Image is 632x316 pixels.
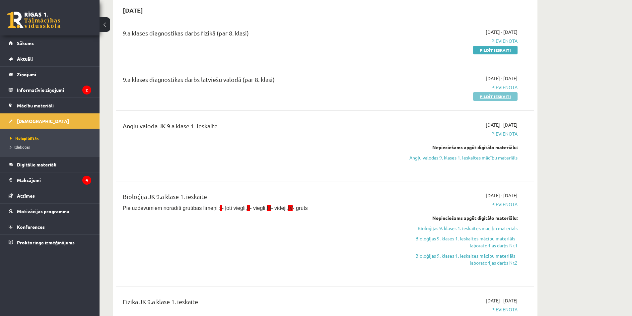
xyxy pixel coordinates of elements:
[9,219,91,234] a: Konferences
[392,252,518,266] a: Bioloģijas 9. klases 1. ieskaites mācību materiāls - laboratorijas darbs Nr.2
[392,144,518,151] div: Nepieciešams apgūt digitālo materiālu:
[247,205,250,211] span: II
[9,67,91,82] a: Ziņojumi
[486,121,518,128] span: [DATE] - [DATE]
[486,297,518,304] span: [DATE] - [DATE]
[9,172,91,188] a: Maksājumi4
[392,225,518,232] a: Bioloģijas 9. klases 1. ieskaites mācību materiāls
[10,136,39,141] span: Neizpildītās
[17,239,75,245] span: Proktoringa izmēģinājums
[392,37,518,44] span: Pievienota
[486,29,518,35] span: [DATE] - [DATE]
[17,102,54,108] span: Mācību materiāli
[486,192,518,199] span: [DATE] - [DATE]
[288,205,293,211] span: IV
[17,56,33,62] span: Aktuāli
[123,205,308,211] span: Pie uzdevumiem norādīti grūtības līmeņi : - ļoti viegli, - viegli, - vidēji, - grūts
[123,75,383,87] div: 9.a klases diagnostikas darbs latviešu valodā (par 8. klasi)
[17,193,35,199] span: Atzīmes
[9,98,91,113] a: Mācību materiāli
[17,172,91,188] legend: Maksājumi
[9,82,91,97] a: Informatīvie ziņojumi2
[82,176,91,185] i: 4
[10,144,93,150] a: Izlabotās
[9,113,91,129] a: [DEMOGRAPHIC_DATA]
[9,51,91,66] a: Aktuāli
[392,84,518,91] span: Pievienota
[9,35,91,51] a: Sākums
[473,46,518,54] a: Pildīt ieskaiti
[392,201,518,208] span: Pievienota
[473,92,518,101] a: Pildīt ieskaiti
[123,297,383,309] div: Fizika JK 9.a klase 1. ieskaite
[17,224,45,230] span: Konferences
[82,86,91,95] i: 2
[10,144,30,150] span: Izlabotās
[9,204,91,219] a: Motivācijas programma
[392,235,518,249] a: Bioloģijas 9. klases 1. ieskaites mācību materiāls - laboratorijas darbs Nr.1
[17,67,91,82] legend: Ziņojumi
[7,12,60,28] a: Rīgas 1. Tālmācības vidusskola
[123,192,383,204] div: Bioloģija JK 9.a klase 1. ieskaite
[17,161,56,167] span: Digitālie materiāli
[123,121,383,134] div: Angļu valoda JK 9.a klase 1. ieskaite
[486,75,518,82] span: [DATE] - [DATE]
[220,205,222,211] span: I
[9,157,91,172] a: Digitālie materiāli
[17,82,91,97] legend: Informatīvie ziņojumi
[392,130,518,137] span: Pievienota
[392,154,518,161] a: Angļu valodas 9. klases 1. ieskaites mācību materiāls
[123,29,383,41] div: 9.a klases diagnostikas darbs fizikā (par 8. klasi)
[116,2,150,18] h2: [DATE]
[17,118,69,124] span: [DEMOGRAPHIC_DATA]
[9,188,91,203] a: Atzīmes
[392,215,518,221] div: Nepieciešams apgūt digitālo materiālu:
[10,135,93,141] a: Neizpildītās
[9,235,91,250] a: Proktoringa izmēģinājums
[17,40,34,46] span: Sākums
[267,205,271,211] span: III
[17,208,69,214] span: Motivācijas programma
[392,306,518,313] span: Pievienota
